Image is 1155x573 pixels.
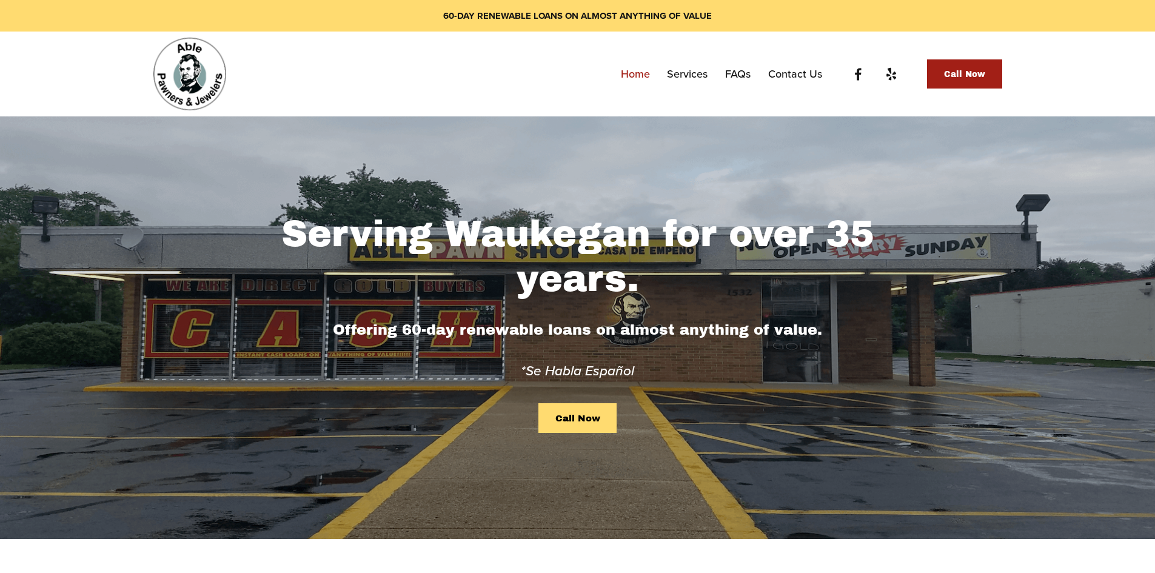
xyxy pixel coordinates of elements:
[538,403,617,433] a: Call Now
[153,38,226,110] img: Able Pawn Shop
[851,67,866,82] a: Facebook
[443,9,712,22] strong: 60-DAY RENEWABLE LOANS ON ALMOST ANYTHING OF VALUE
[621,63,650,85] a: Home
[521,361,634,380] em: *Se Habla Español
[768,63,822,85] a: Contact Us
[927,59,1002,89] a: Call Now
[725,63,751,85] a: FAQs
[667,63,708,85] a: Services
[883,67,899,82] a: Yelp
[259,320,896,340] h4: Offering 60-day renewable loans on almost anything of value.
[259,212,896,302] h1: Serving Waukegan for over 35 years.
